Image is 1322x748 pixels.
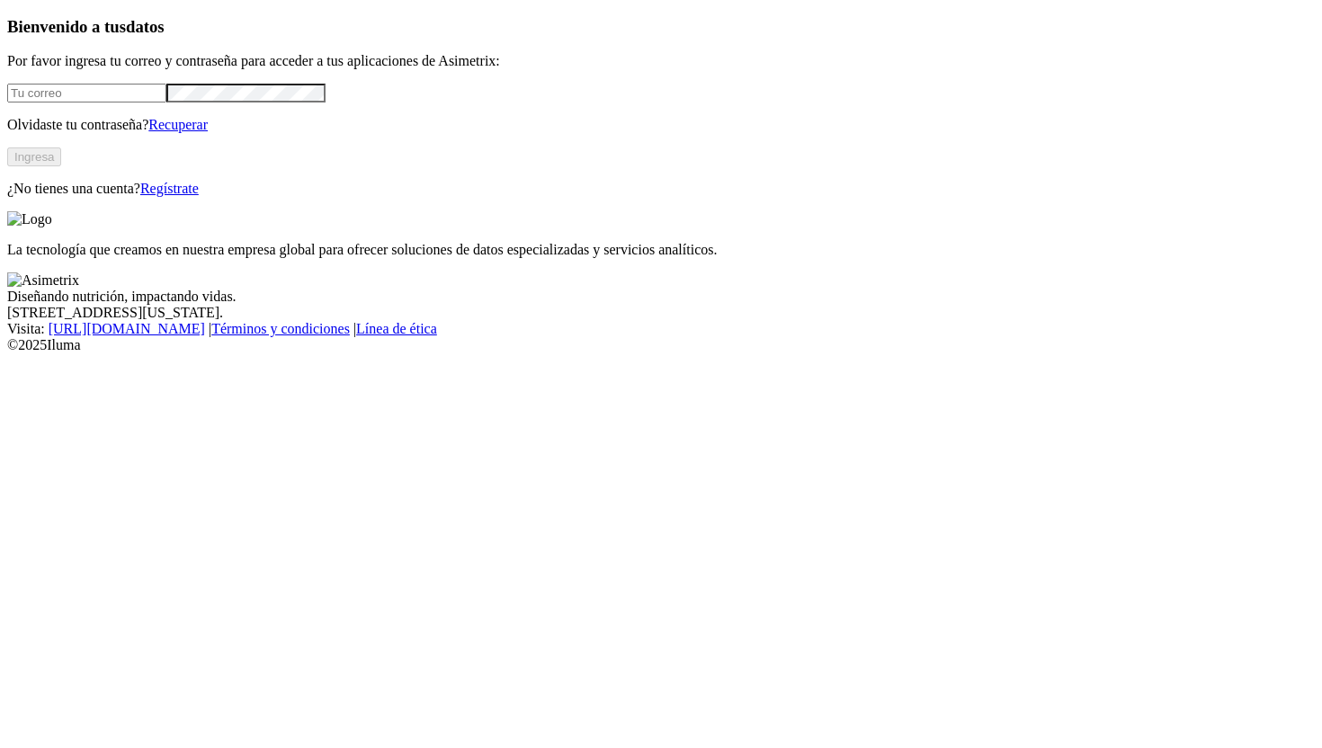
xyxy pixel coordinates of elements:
div: Diseñando nutrición, impactando vidas. [7,289,1315,305]
a: Regístrate [140,181,199,196]
p: La tecnología que creamos en nuestra empresa global para ofrecer soluciones de datos especializad... [7,242,1315,258]
a: Términos y condiciones [211,321,350,336]
button: Ingresa [7,147,61,166]
h3: Bienvenido a tus [7,17,1315,37]
div: © 2025 Iluma [7,337,1315,353]
p: ¿No tienes una cuenta? [7,181,1315,197]
a: Línea de ética [356,321,437,336]
div: Visita : | | [7,321,1315,337]
span: datos [126,17,165,36]
a: [URL][DOMAIN_NAME] [49,321,205,336]
img: Logo [7,211,52,227]
input: Tu correo [7,84,166,102]
a: Recuperar [148,117,208,132]
div: [STREET_ADDRESS][US_STATE]. [7,305,1315,321]
img: Asimetrix [7,272,79,289]
p: Olvidaste tu contraseña? [7,117,1315,133]
p: Por favor ingresa tu correo y contraseña para acceder a tus aplicaciones de Asimetrix: [7,53,1315,69]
